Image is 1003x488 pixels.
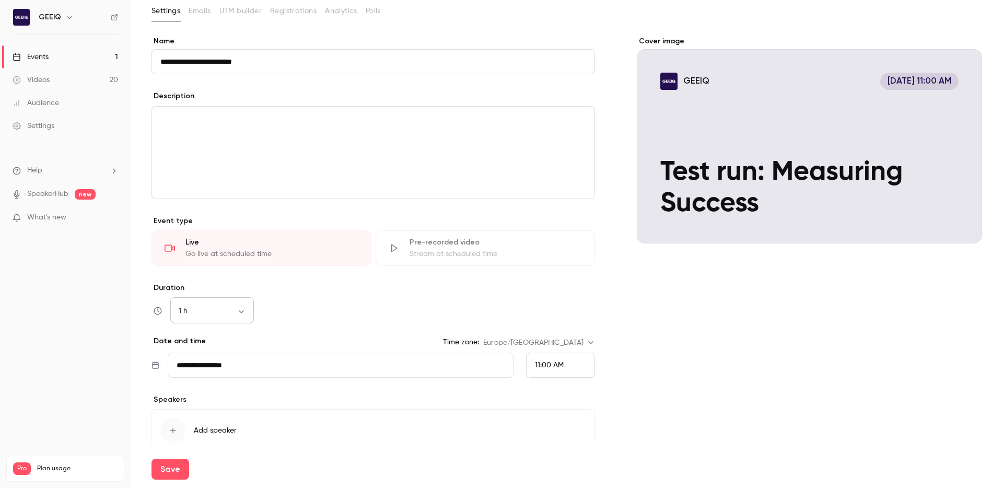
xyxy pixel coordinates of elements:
span: 11:00 AM [535,362,564,369]
div: Europe/[GEOGRAPHIC_DATA] [483,338,595,348]
div: From [526,353,595,378]
span: UTM builder [219,6,262,17]
span: Registrations [270,6,317,17]
label: Cover image [637,36,982,47]
div: 1 h [170,306,254,316]
img: GEEIQ [13,9,30,26]
section: Cover image [637,36,982,243]
div: LiveGo live at scheduled time [151,230,371,266]
span: Emails [189,6,211,17]
div: Pre-recorded video [410,237,582,248]
span: Help [27,165,42,176]
div: editor [152,107,594,199]
div: Settings [13,121,54,131]
span: Analytics [325,6,357,17]
section: description [151,106,595,199]
div: Videos [13,75,50,85]
span: Plan usage [37,464,118,473]
h6: GEEIQ [39,12,61,22]
p: Event type [151,216,595,226]
a: SpeakerHub [27,189,68,200]
label: Duration [151,283,595,293]
span: Add speaker [194,425,237,436]
p: Speakers [151,394,595,405]
span: Pro [13,462,31,475]
button: Save [151,459,189,480]
label: Time zone: [443,337,479,347]
li: help-dropdown-opener [13,165,118,176]
label: Name [151,36,595,47]
span: What's new [27,212,66,223]
div: Events [13,52,49,62]
div: Audience [13,98,59,108]
div: Stream at scheduled time [410,249,582,259]
span: Polls [366,6,381,17]
span: new [75,189,96,200]
label: Description [151,91,194,101]
p: Date and time [151,336,206,346]
button: Settings [151,3,180,19]
div: Pre-recorded videoStream at scheduled time [376,230,596,266]
button: Add speaker [151,409,595,452]
div: Go live at scheduled time [185,249,358,259]
iframe: Noticeable Trigger [106,213,118,223]
div: Live [185,237,358,248]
